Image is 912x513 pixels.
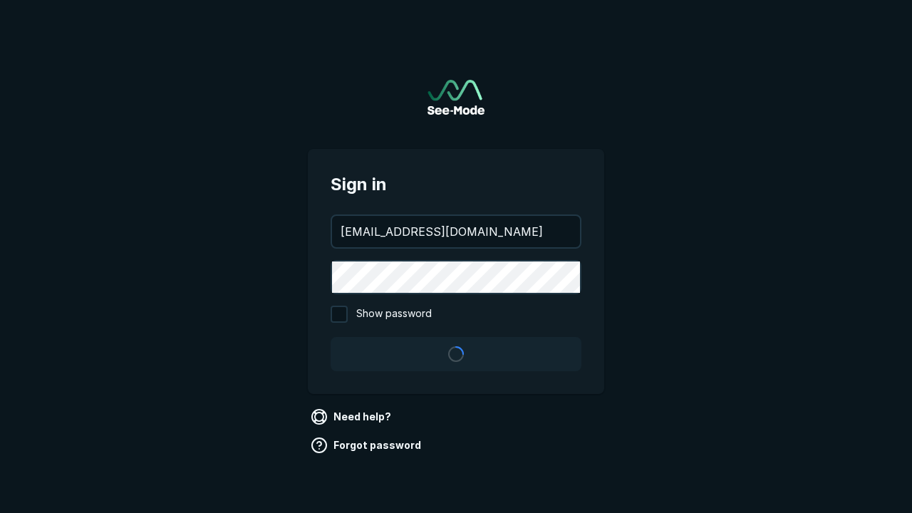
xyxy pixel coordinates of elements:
a: Need help? [308,405,397,428]
span: Show password [356,306,432,323]
a: Forgot password [308,434,427,457]
a: Go to sign in [427,80,484,115]
img: See-Mode Logo [427,80,484,115]
input: your@email.com [332,216,580,247]
span: Sign in [331,172,581,197]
